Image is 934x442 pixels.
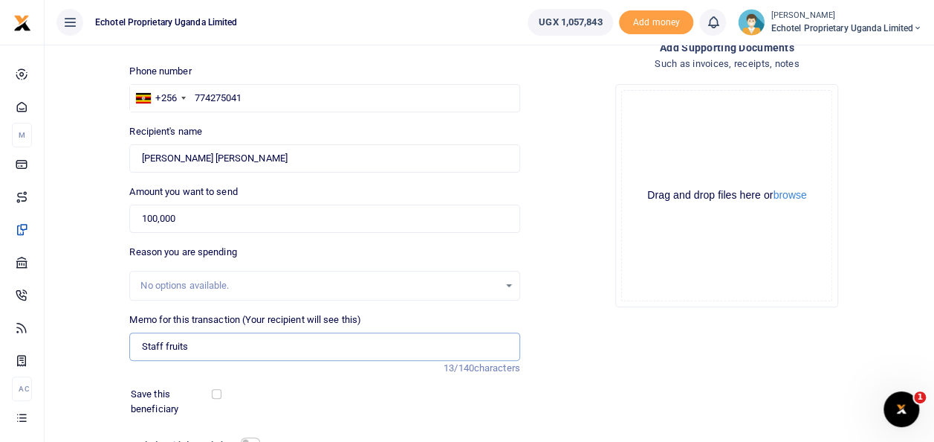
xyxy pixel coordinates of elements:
[129,245,236,260] label: Reason you are spending
[615,84,838,307] div: File Uploader
[622,188,831,202] div: Drag and drop files here or
[771,10,922,22] small: [PERSON_NAME]
[738,9,922,36] a: profile-user [PERSON_NAME] Echotel Proprietary Uganda Limited
[522,9,619,36] li: Wallet ballance
[140,278,498,293] div: No options available.
[13,16,31,28] a: logo-small logo-large logo-large
[89,16,243,29] span: Echotel Proprietary Uganda Limited
[129,185,237,199] label: Amount you want to send
[619,10,693,35] span: Add money
[619,16,693,27] a: Add money
[444,362,474,374] span: 13/140
[129,205,519,233] input: UGX
[619,10,693,35] li: Toup your wallet
[539,15,602,30] span: UGX 1,057,843
[883,391,919,427] iframe: Intercom live chat
[914,391,926,403] span: 1
[129,313,361,327] label: Memo for this transaction (Your recipient will see this)
[129,64,191,79] label: Phone number
[130,85,189,112] div: Uganda: +256
[155,91,176,106] div: +256
[129,124,202,139] label: Recipient's name
[129,333,519,361] input: Enter extra information
[528,9,613,36] a: UGX 1,057,843
[12,123,32,147] li: M
[773,190,806,200] button: browse
[532,56,922,72] h4: Such as invoices, receipts, notes
[532,39,922,56] h4: Add supporting Documents
[129,144,519,173] input: Loading name...
[129,84,519,112] input: Enter phone number
[131,387,214,416] label: Save this beneficiary
[771,22,922,35] span: Echotel Proprietary Uganda Limited
[474,362,520,374] span: characters
[738,9,765,36] img: profile-user
[13,14,31,32] img: logo-small
[12,377,32,401] li: Ac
